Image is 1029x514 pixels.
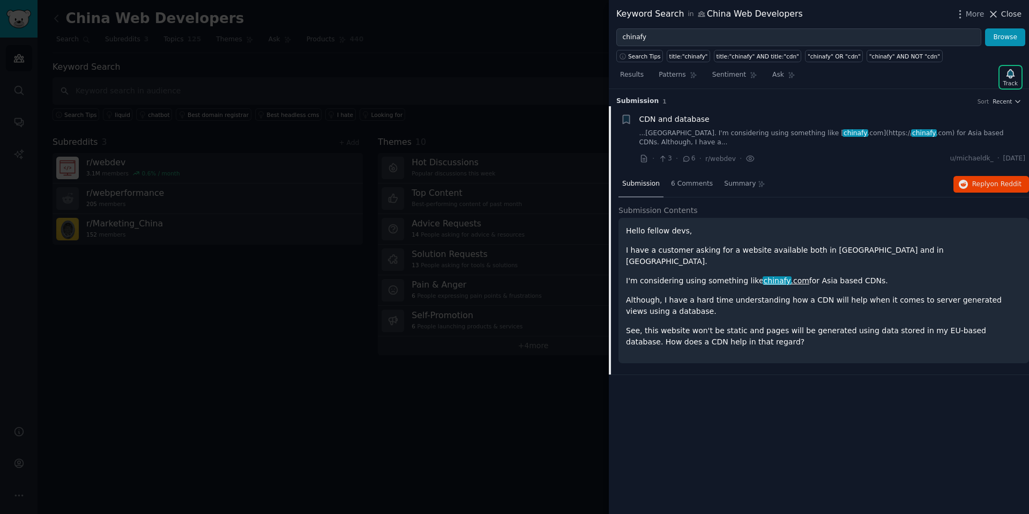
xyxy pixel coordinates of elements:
[911,129,937,137] span: chinafy
[805,50,863,62] a: "chinafy" OR "cdn"
[1001,9,1021,20] span: Close
[993,98,1021,105] button: Recent
[620,70,644,80] span: Results
[769,67,799,89] a: Ask
[763,276,792,285] span: chinafy
[639,114,710,125] a: CDN and database
[616,50,663,62] button: Search Tips
[676,153,678,164] span: ·
[972,180,1021,189] span: Reply
[993,98,1012,105] span: Recent
[618,205,698,216] span: Submission Contents
[953,176,1029,193] button: Replyon Reddit
[626,245,1021,267] p: I have a customer asking for a website available both in [GEOGRAPHIC_DATA] and in [GEOGRAPHIC_DATA].
[978,98,989,105] div: Sort
[616,67,647,89] a: Results
[682,154,695,164] span: 6
[966,9,985,20] span: More
[659,70,685,80] span: Patterns
[1000,66,1021,89] button: Track
[662,98,666,105] span: 1
[716,53,799,60] div: title:"chinafy" AND title:"cdn"
[626,275,1021,287] p: I'm considering using something like for Asia based CDNs.
[772,70,784,80] span: Ask
[628,53,661,60] span: Search Tips
[950,154,993,164] span: u/michaeldk_
[764,276,809,285] a: chinafy.com
[709,67,761,89] a: Sentiment
[658,154,672,164] span: 3
[712,70,746,80] span: Sentiment
[616,28,981,47] input: Try a keyword related to your business
[626,225,1021,237] p: Hello fellow devs,
[1003,154,1025,164] span: [DATE]
[626,295,1021,317] p: Although, I have a hard time understanding how a CDN will help when it comes to server generated ...
[808,53,861,60] div: "chinafy" OR "cdn"
[869,53,940,60] div: "chinafy" AND NOT "cdn"
[669,53,708,60] div: title:"chinafy"
[724,179,756,189] span: Summary
[616,8,803,21] div: Keyword Search China Web Developers
[1003,79,1018,87] div: Track
[655,67,700,89] a: Patterns
[671,179,713,189] span: 6 Comments
[985,28,1025,47] button: Browse
[842,129,868,137] span: chinafy
[699,153,702,164] span: ·
[622,179,660,189] span: Submission
[955,9,985,20] button: More
[626,325,1021,348] p: See, this website won't be static and pages will be generated using data stored in my EU-based da...
[990,180,1021,188] span: on Reddit
[652,153,654,164] span: ·
[688,10,694,19] span: in
[997,154,1000,164] span: ·
[714,50,802,62] a: title:"chinafy" AND title:"cdn"
[867,50,942,62] a: "chinafy" AND NOT "cdn"
[705,155,736,163] span: r/webdev
[616,97,659,106] span: Submission
[639,129,1026,148] a: ...[GEOGRAPHIC_DATA]. I'm considering using something like [chinafy.com](https://chinafy.com) for...
[740,153,742,164] span: ·
[667,50,710,62] a: title:"chinafy"
[988,9,1021,20] button: Close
